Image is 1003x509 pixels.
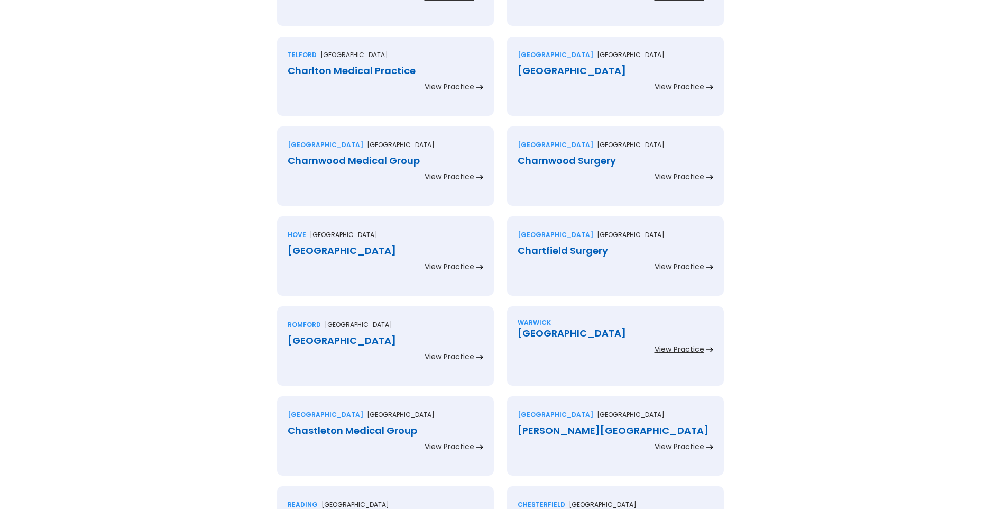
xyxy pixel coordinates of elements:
div: View Practice [425,171,474,182]
div: Romford [288,320,321,330]
div: Telford [288,50,317,60]
div: [GEOGRAPHIC_DATA] [288,246,483,256]
div: View Practice [425,81,474,92]
div: Charlton Medical Practice [288,66,483,76]
div: Chartfield Surgery [518,246,713,256]
a: [GEOGRAPHIC_DATA][GEOGRAPHIC_DATA]Chartfield SurgeryView Practice [507,216,724,306]
div: View Practice [425,441,474,452]
div: View Practice [655,441,704,452]
div: [PERSON_NAME][GEOGRAPHIC_DATA] [518,425,713,436]
div: Hove [288,230,306,240]
div: [GEOGRAPHIC_DATA] [288,335,483,346]
div: View Practice [655,344,704,355]
div: Chastleton Medical Group [288,425,483,436]
p: [GEOGRAPHIC_DATA] [325,320,392,330]
p: [GEOGRAPHIC_DATA] [367,140,435,150]
p: [GEOGRAPHIC_DATA] [367,410,435,420]
p: [GEOGRAPHIC_DATA] [310,230,378,240]
a: [GEOGRAPHIC_DATA][GEOGRAPHIC_DATA]Charnwood Medical GroupView Practice [277,126,494,216]
div: [GEOGRAPHIC_DATA] [518,50,593,60]
div: [GEOGRAPHIC_DATA] [518,230,593,240]
a: Hove[GEOGRAPHIC_DATA][GEOGRAPHIC_DATA]View Practice [277,216,494,306]
div: [GEOGRAPHIC_DATA] [518,328,713,339]
div: View Practice [655,81,704,92]
a: Warwick[GEOGRAPHIC_DATA]View Practice [507,306,724,396]
div: Charnwood Medical Group [288,156,483,166]
div: Warwick [518,317,551,328]
div: [GEOGRAPHIC_DATA] [518,140,593,150]
p: [GEOGRAPHIC_DATA] [597,410,665,420]
div: View Practice [425,261,474,272]
div: [GEOGRAPHIC_DATA] [288,410,363,420]
a: [GEOGRAPHIC_DATA][GEOGRAPHIC_DATA][PERSON_NAME][GEOGRAPHIC_DATA]View Practice [507,396,724,486]
a: [GEOGRAPHIC_DATA][GEOGRAPHIC_DATA][GEOGRAPHIC_DATA]View Practice [507,37,724,126]
a: [GEOGRAPHIC_DATA][GEOGRAPHIC_DATA]Chastleton Medical GroupView Practice [277,396,494,486]
a: Romford[GEOGRAPHIC_DATA][GEOGRAPHIC_DATA]View Practice [277,306,494,396]
a: [GEOGRAPHIC_DATA][GEOGRAPHIC_DATA]Charnwood SurgeryView Practice [507,126,724,216]
div: Charnwood Surgery [518,156,713,166]
a: Telford[GEOGRAPHIC_DATA]Charlton Medical PracticeView Practice [277,37,494,126]
div: View Practice [655,171,704,182]
div: View Practice [655,261,704,272]
p: [GEOGRAPHIC_DATA] [597,140,665,150]
div: [GEOGRAPHIC_DATA] [288,140,363,150]
p: [GEOGRAPHIC_DATA] [320,50,388,60]
p: [GEOGRAPHIC_DATA] [597,50,665,60]
div: View Practice [425,351,474,362]
div: [GEOGRAPHIC_DATA] [518,410,593,420]
div: [GEOGRAPHIC_DATA] [518,66,713,76]
p: [GEOGRAPHIC_DATA] [597,230,665,240]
